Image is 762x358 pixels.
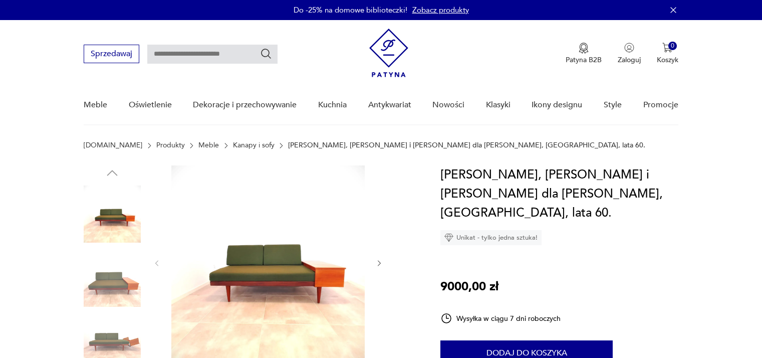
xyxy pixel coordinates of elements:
[618,55,641,65] p: Zaloguj
[318,86,347,124] a: Kuchnia
[84,186,141,243] img: Zdjęcie produktu Sofa Swanette, Haldor Vik i Ingmar Relling dla Svene, Norwegia, lata 60.
[412,5,469,15] a: Zobacz produkty
[440,312,561,324] div: Wysyłka w ciągu 7 dni roboczych
[84,250,141,307] img: Zdjęcie produktu Sofa Swanette, Haldor Vik i Ingmar Relling dla Svene, Norwegia, lata 60.
[486,86,511,124] a: Klasyki
[643,86,678,124] a: Promocje
[260,48,272,60] button: Szukaj
[566,43,602,65] button: Patyna B2B
[604,86,622,124] a: Style
[156,141,185,149] a: Produkty
[657,55,678,65] p: Koszyk
[84,141,142,149] a: [DOMAIN_NAME]
[440,277,498,296] p: 9000,00 zł
[84,45,139,63] button: Sprzedawaj
[233,141,275,149] a: Kanapy i sofy
[368,86,411,124] a: Antykwariat
[657,43,678,65] button: 0Koszyk
[624,43,634,53] img: Ikonka użytkownika
[129,86,172,124] a: Oświetlenie
[193,86,297,124] a: Dekoracje i przechowywanie
[440,230,542,245] div: Unikat - tylko jedna sztuka!
[444,233,453,242] img: Ikona diamentu
[579,43,589,54] img: Ikona medalu
[198,141,219,149] a: Meble
[440,165,678,223] h1: [PERSON_NAME], [PERSON_NAME] i [PERSON_NAME] dla [PERSON_NAME], [GEOGRAPHIC_DATA], lata 60.
[288,141,645,149] p: [PERSON_NAME], [PERSON_NAME] i [PERSON_NAME] dla [PERSON_NAME], [GEOGRAPHIC_DATA], lata 60.
[84,86,107,124] a: Meble
[566,55,602,65] p: Patyna B2B
[432,86,464,124] a: Nowości
[618,43,641,65] button: Zaloguj
[84,51,139,58] a: Sprzedawaj
[662,43,672,53] img: Ikona koszyka
[668,42,677,50] div: 0
[369,29,408,77] img: Patyna - sklep z meblami i dekoracjami vintage
[532,86,582,124] a: Ikony designu
[566,43,602,65] a: Ikona medaluPatyna B2B
[294,5,407,15] p: Do -25% na domowe biblioteczki!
